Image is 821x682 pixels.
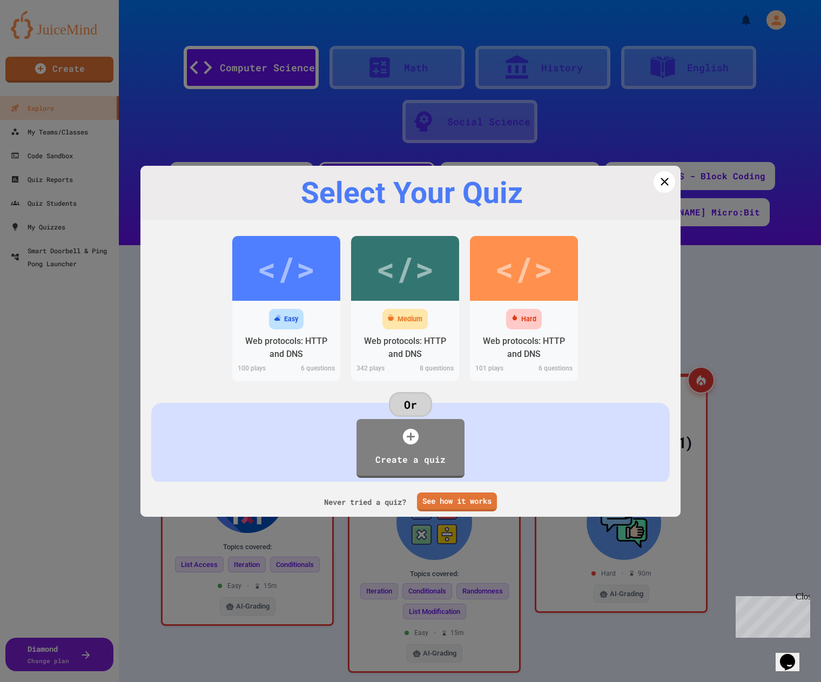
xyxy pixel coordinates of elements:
div: Web protocols: HTTP and DNS [359,335,451,361]
div: Chat with us now!Close [4,4,75,69]
div: Create a quiz [367,449,454,470]
div: Medium [398,314,422,325]
div: 8 questions [405,363,459,376]
div: 100 play s [232,363,286,376]
div: Web protocols: HTTP and DNS [240,335,332,361]
iframe: chat widget [731,592,810,638]
span: Never tried a quiz? [324,496,406,508]
div: Or [389,392,432,417]
div: </> [495,244,553,293]
div: Easy [284,314,298,325]
div: Hard [521,314,536,325]
div: 342 play s [351,363,405,376]
iframe: chat widget [776,639,810,671]
div: Web protocols: HTTP and DNS [478,335,570,361]
div: 101 play s [470,363,524,376]
a: See how it works [417,492,497,511]
div: Select Your Quiz [157,177,667,210]
div: 6 questions [286,363,340,376]
div: </> [257,244,315,293]
div: </> [376,244,434,293]
div: 6 questions [524,363,578,376]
